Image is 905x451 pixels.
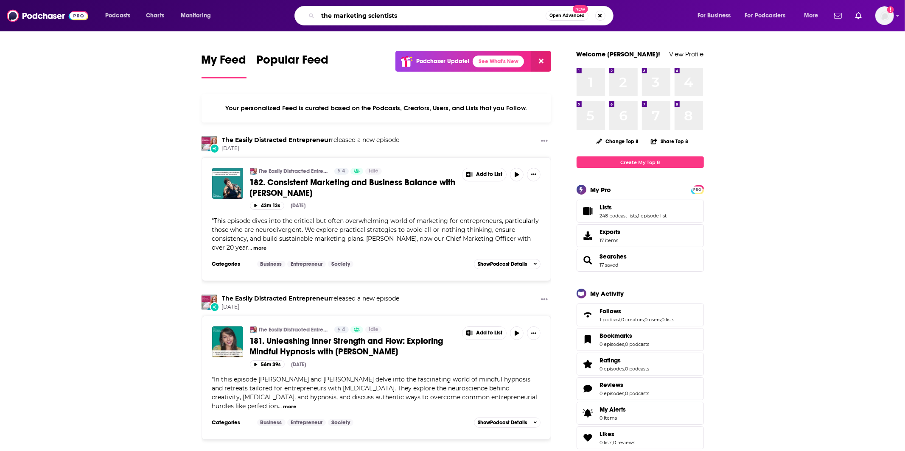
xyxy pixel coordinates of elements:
a: My Feed [202,53,247,78]
a: The Easily Distracted Entrepreneur [259,168,329,175]
span: , [625,390,625,396]
a: 0 users [645,317,661,323]
img: User Profile [875,6,894,25]
span: Idle [369,167,378,175]
span: Searches [577,249,704,272]
a: Business [257,261,286,267]
span: Exports [600,228,621,236]
a: Idle [365,168,382,175]
button: open menu [798,9,829,22]
span: [DATE] [222,303,400,311]
a: 4 [334,168,349,175]
span: Reviews [600,381,624,389]
a: 248 podcast lists [600,213,637,219]
span: Logged in as TeemsPR [875,6,894,25]
a: The Easily Distracted Entrepreneur [259,326,329,333]
span: My Alerts [600,406,626,413]
span: 4 [342,326,345,334]
a: 0 reviews [614,440,636,445]
span: " [212,217,539,251]
button: Show More Button [538,295,551,305]
a: Searches [580,254,597,266]
span: Podcasts [105,10,130,22]
span: Ratings [600,356,621,364]
span: 0 items [600,415,626,421]
span: , [661,317,662,323]
a: 0 podcasts [625,341,650,347]
span: , [625,341,625,347]
button: ShowPodcast Details [474,259,541,269]
a: PRO [692,186,703,192]
span: For Podcasters [745,10,786,22]
a: Popular Feed [257,53,329,78]
a: Entrepreneur [287,419,326,426]
a: View Profile [670,50,704,58]
a: Welcome [PERSON_NAME]! [577,50,661,58]
span: 4 [342,167,345,175]
button: ShowPodcast Details [474,418,541,428]
span: Idle [369,326,378,334]
a: 182. Consistent Marketing and Business Balance with Jen McFarland [212,168,243,199]
svg: Add a profile image [887,6,894,13]
span: Open Advanced [549,14,585,18]
a: 17 saved [600,262,619,268]
button: open menu [692,9,742,22]
span: 182. Consistent Marketing and Business Balance with [PERSON_NAME] [250,177,456,198]
span: My Feed [202,53,247,72]
span: Lists [600,203,612,211]
button: Show More Button [462,327,507,340]
a: The Easily Distracted Entrepreneur [222,136,331,144]
span: 181. Unleashing Inner Strength and Flow: Exploring Mindful Hypnosis with [PERSON_NAME] [250,336,443,357]
span: , [637,213,638,219]
span: This episode dives into the critical but often overwhelming world of marketing for entrepreneurs,... [212,217,539,251]
a: Ratings [600,356,650,364]
span: , [644,317,645,323]
button: open menu [99,9,141,22]
span: More [804,10,818,22]
a: My Alerts [577,402,704,425]
div: Your personalized Feed is curated based on the Podcasts, Creators, Users, and Lists that you Follow. [202,94,552,122]
a: Lists [580,205,597,217]
span: Add to List [476,330,502,336]
h3: released a new episode [222,136,400,144]
span: Exports [580,230,597,242]
a: See What's New [473,56,524,67]
a: Lists [600,203,667,211]
a: The Easily Distracted Entrepreneur [222,295,331,302]
span: ... [249,244,252,251]
a: Searches [600,253,627,260]
a: 4 [334,326,349,333]
span: For Business [698,10,731,22]
img: The Easily Distracted Entrepreneur [202,136,217,151]
span: [DATE] [222,145,400,152]
div: Search podcasts, credits, & more... [303,6,622,25]
a: 0 episodes [600,366,625,372]
a: Follows [580,309,597,321]
a: 181. Unleashing Inner Strength and Flow: Exploring Mindful Hypnosis with Dr. Liz Slonena [212,326,243,357]
span: In this episode [PERSON_NAME] and [PERSON_NAME] delve into the fascinating world of mindful hypno... [212,376,538,410]
input: Search podcasts, credits, & more... [318,9,546,22]
a: Bookmarks [580,334,597,345]
span: Follows [577,303,704,326]
span: 17 items [600,237,621,243]
a: Bookmarks [600,332,650,340]
img: The Easily Distracted Entrepreneur [202,295,217,310]
img: The Easily Distracted Entrepreneur [250,168,257,175]
span: Charts [146,10,164,22]
div: [DATE] [291,203,306,209]
a: 0 creators [622,317,644,323]
span: Reviews [577,377,704,400]
span: Ratings [577,353,704,376]
span: Show Podcast Details [478,261,527,267]
a: Reviews [600,381,650,389]
div: [DATE] [291,362,306,367]
a: Society [328,419,353,426]
a: 1 episode list [638,213,667,219]
div: New Episode [210,302,219,312]
img: Podchaser - Follow, Share and Rate Podcasts [7,8,88,24]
